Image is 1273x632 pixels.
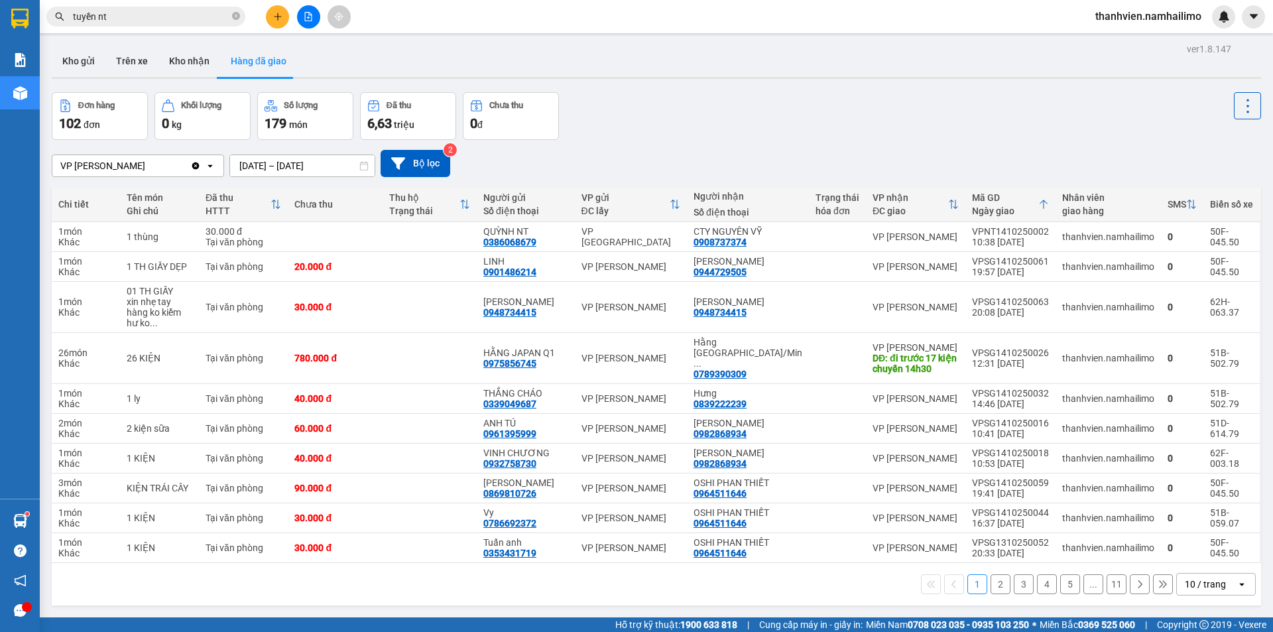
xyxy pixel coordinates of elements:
div: 0 [1168,393,1197,404]
div: Trạng thái [816,192,859,203]
button: 5 [1060,574,1080,594]
div: Số điện thoại [483,206,568,216]
span: question-circle [14,544,27,557]
div: 40.000 đ [294,393,375,404]
div: VP [PERSON_NAME] [873,342,959,353]
img: icon-new-feature [1218,11,1230,23]
div: OSHI PHAN THIẾT [694,537,802,548]
span: thanhvien.namhailimo [1085,8,1212,25]
div: OSHI PHAN THIẾT [694,477,802,488]
div: 0964511646 [694,548,747,558]
div: 20:08 [DATE] [972,307,1049,318]
div: 51D-614.79 [1210,418,1253,439]
div: VPSG1410250063 [972,296,1049,307]
div: 0869810726 [483,488,536,499]
div: 1 thùng [127,231,192,242]
div: VP [PERSON_NAME] [581,261,680,272]
button: Khối lượng0kg [154,92,251,140]
div: thanhvien.namhailimo [1062,231,1154,242]
div: Người nhận [694,191,802,202]
div: 50F-045.50 [1210,226,1253,247]
div: 1 KIỆN [127,513,192,523]
div: 0839222239 [694,399,747,409]
div: xin nhẹ tay hàng ko kiểm hư ko chịu trách nhiệm [127,296,192,328]
div: VPSG1410250059 [972,477,1049,488]
span: close-circle [232,11,240,23]
div: 10:41 [DATE] [972,428,1049,439]
div: Tại văn phòng [206,393,281,404]
div: 1 món [58,537,113,548]
input: Selected VP Phan Thiết. [147,159,148,172]
div: Khác [58,458,113,469]
div: VPSG1410250016 [972,418,1049,428]
span: file-add [304,12,313,21]
div: 780.000 đ [294,353,375,363]
div: HTTT [206,206,271,216]
div: Chi tiết [58,199,113,210]
div: 12:31 [DATE] [972,358,1049,369]
div: 1 món [58,226,113,237]
div: Ngày giao [972,206,1038,216]
div: VP [PERSON_NAME] [581,453,680,464]
button: Hàng đã giao [220,45,297,77]
div: VPSG1410250026 [972,348,1049,358]
div: 62F-003.18 [1210,448,1253,469]
div: thanhvien.namhailimo [1062,353,1154,363]
th: Toggle SortBy [1161,187,1203,222]
div: 0789390309 [694,369,747,379]
div: Tại văn phòng [206,237,281,247]
div: 1 KIỆN [127,453,192,464]
div: VPSG1410250061 [972,256,1049,267]
div: 50F-045.50 [1210,537,1253,558]
sup: 1 [25,512,29,516]
div: Khác [58,307,113,318]
input: Select a date range. [230,155,375,176]
div: 3 món [58,477,113,488]
div: thanhvien.namhailimo [1062,423,1154,434]
div: VP [PERSON_NAME] [873,513,959,523]
div: 26 món [58,348,113,358]
div: VP [PERSON_NAME] [581,353,680,363]
div: Ghi chú [127,206,192,216]
div: thanhvien.namhailimo [1062,483,1154,493]
div: 10 / trang [1185,578,1226,591]
div: Khác [58,237,113,247]
div: 16:37 [DATE] [972,518,1049,529]
span: đơn [84,119,100,130]
div: 40.000 đ [294,453,375,464]
span: kg [172,119,182,130]
div: 1 món [58,507,113,518]
button: aim [328,5,351,29]
strong: 0708 023 035 - 0935 103 250 [908,619,1029,630]
span: plus [273,12,282,21]
button: 1 [967,574,987,594]
div: Số điện thoại [694,207,802,218]
span: Hỗ trợ kỹ thuật: [615,617,737,632]
span: 6,63 [367,115,392,131]
div: giao hàng [1062,206,1154,216]
div: 0982868934 [694,428,747,439]
div: 20.000 đ [294,261,375,272]
span: notification [14,574,27,587]
div: 0948734415 [694,307,747,318]
div: 0339049687 [483,399,536,409]
div: VP [PERSON_NAME] [873,423,959,434]
span: 102 [59,115,81,131]
span: Miền Bắc [1040,617,1135,632]
div: 50F-045.50 [1210,477,1253,499]
svg: open [1237,579,1247,590]
span: 0 [162,115,169,131]
div: 0 [1168,453,1197,464]
img: logo-vxr [11,9,29,29]
div: 0908737374 [694,237,747,247]
button: caret-down [1242,5,1265,29]
span: | [1145,617,1147,632]
span: close-circle [232,12,240,20]
div: VP [PERSON_NAME] [581,542,680,553]
div: 14:46 [DATE] [972,399,1049,409]
span: caret-down [1248,11,1260,23]
div: Chưa thu [294,199,375,210]
div: 0982868934 [694,458,747,469]
div: 90.000 đ [294,483,375,493]
div: 0 [1168,513,1197,523]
